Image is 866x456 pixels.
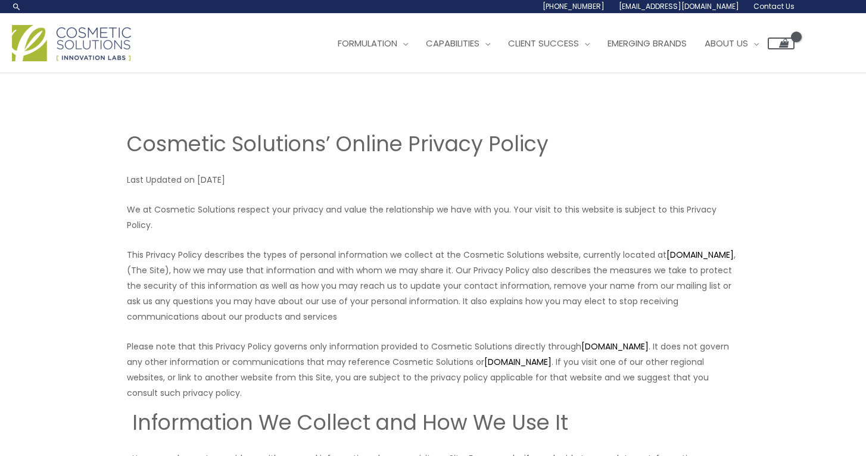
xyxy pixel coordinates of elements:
[338,37,397,49] span: Formulation
[417,26,499,61] a: Capabilities
[132,409,734,436] h2: Information We Collect and How We Use It
[705,37,748,49] span: About Us
[619,1,739,11] span: [EMAIL_ADDRESS][DOMAIN_NAME]
[127,247,739,324] p: This Privacy Policy describes the types of personal information we collect at the Cosmetic Soluti...
[127,130,739,158] h2: Cosmetic Solutions’ Online Privacy Policy
[127,172,739,188] p: Last Updated on [DATE]
[666,249,734,261] a: [DOMAIN_NAME]
[12,25,131,61] img: Cosmetic Solutions Logo
[127,339,739,401] p: Please note that this Privacy Policy governs only information provided to Cosmetic Solutions dire...
[12,2,21,11] a: Search icon link
[329,26,417,61] a: Formulation
[320,26,795,61] nav: Site Navigation
[599,26,696,61] a: Emerging Brands
[127,202,739,233] p: We at Cosmetic Solutions respect your privacy and value the relationship we have with you. Your v...
[508,37,579,49] span: Client Success
[581,341,649,352] a: [DOMAIN_NAME]
[768,38,795,49] a: View Shopping Cart, empty
[608,37,687,49] span: Emerging Brands
[543,1,605,11] span: [PHONE_NUMBER]
[696,26,768,61] a: About Us
[499,26,599,61] a: Client Success
[753,1,795,11] span: Contact Us
[484,356,552,368] a: [DOMAIN_NAME]
[426,37,479,49] span: Capabilities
